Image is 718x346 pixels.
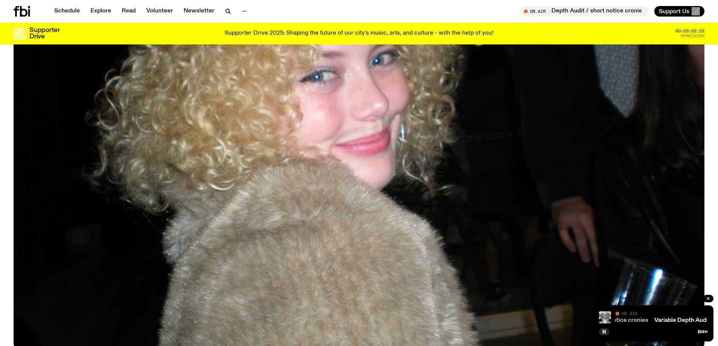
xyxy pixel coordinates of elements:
span: 00:03:02:22 [675,29,704,33]
img: A black and white Rorschach [599,311,611,323]
a: Schedule [50,6,84,17]
a: Explore [86,6,116,17]
a: Volunteer [142,6,178,17]
p: Supporter Drive 2025: Shaping the future of our city’s music, arts, and culture - with the help o... [225,30,493,37]
a: Variable Depth Audit / short notice cronies [533,317,648,323]
a: Newsletter [179,6,219,17]
span: On Air [622,311,637,316]
span: Support Us [659,8,689,15]
h3: Supporter Drive [29,27,60,40]
a: Read [117,6,140,17]
button: On AirVariable Depth Audit / short notice cronies [520,6,648,17]
button: Support Us [654,6,704,17]
span: Remaining [681,34,704,38]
